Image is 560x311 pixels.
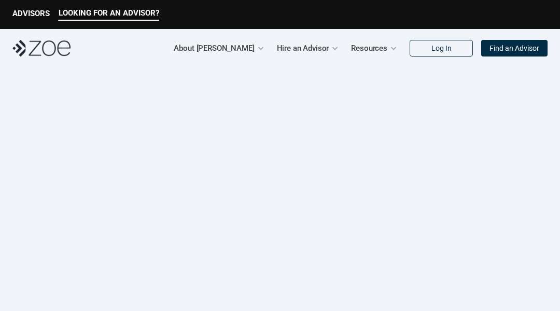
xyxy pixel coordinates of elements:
p: ADVISORS [12,9,50,18]
p: Resources [351,40,387,56]
p: LOOKING FOR AN ADVISOR? [59,8,159,18]
p: Hire an Advisor [277,40,329,56]
p: Log In [431,44,452,53]
p: Find an Advisor [489,44,539,53]
a: Find an Advisor [481,40,548,56]
a: Log In [410,40,473,56]
p: About [PERSON_NAME] [174,40,254,56]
